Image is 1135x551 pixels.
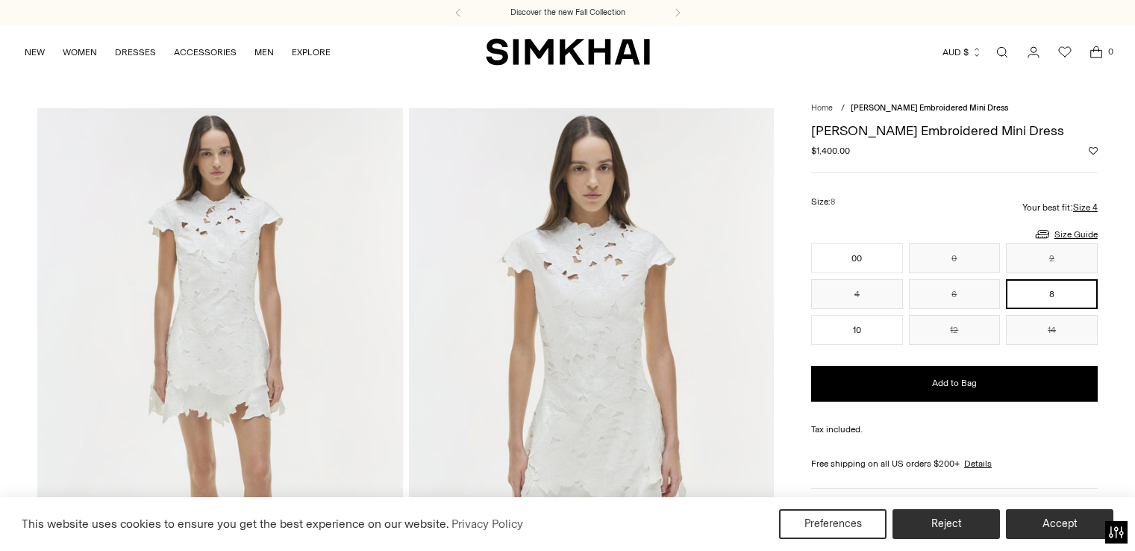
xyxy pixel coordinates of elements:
a: NEW [25,36,45,69]
button: 14 [1006,315,1098,345]
button: 00 [811,243,903,273]
span: [PERSON_NAME] Embroidered Mini Dress [851,103,1008,113]
span: 0 [1104,45,1117,58]
a: Details [964,457,992,470]
button: 8 [1006,279,1098,309]
a: EXPLORE [292,36,331,69]
h1: [PERSON_NAME] Embroidered Mini Dress [811,124,1098,137]
span: 8 [831,197,835,207]
button: 2 [1006,243,1098,273]
button: 4 [811,279,903,309]
div: Free shipping on all US orders $200+ [811,457,1098,470]
a: Discover the new Fall Collection [510,7,625,19]
button: 0 [909,243,1001,273]
button: Reject [892,509,1000,539]
a: ACCESSORIES [174,36,237,69]
button: Preferences [779,509,887,539]
button: Add to Bag [811,366,1098,402]
a: DRESSES [115,36,156,69]
span: $1,400.00 [811,144,850,158]
a: MEN [254,36,274,69]
a: Wishlist [1050,37,1080,67]
a: Go to the account page [1019,37,1048,67]
a: WOMEN [63,36,97,69]
a: Home [811,103,833,113]
button: AUD $ [942,36,982,69]
a: Privacy Policy (opens in a new tab) [449,513,525,535]
nav: breadcrumbs [811,102,1098,115]
a: Size Guide [1034,225,1098,243]
label: Size: [811,195,835,209]
button: 6 [909,279,1001,309]
a: Open search modal [987,37,1017,67]
a: SIMKHAI [486,37,650,66]
span: This website uses cookies to ensure you get the best experience on our website. [22,517,449,531]
a: Open cart modal [1081,37,1111,67]
div: / [841,102,845,115]
button: 12 [909,315,1001,345]
span: Add to Bag [932,377,977,390]
div: Tax included. [811,423,1098,436]
button: 10 [811,315,903,345]
button: Accept [1006,509,1113,539]
button: Add to Wishlist [1089,146,1098,155]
